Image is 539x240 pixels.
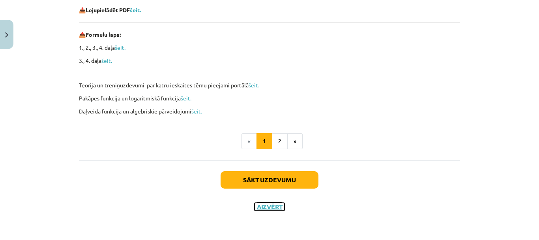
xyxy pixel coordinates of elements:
p: 3., 4. daļa [79,57,460,65]
p: 📥 [79,30,460,39]
button: Sākt uzdevumu [221,171,318,189]
p: Daļveida funkcija un algebriskie pārveidojumi [79,107,460,115]
a: šeit. [181,94,191,102]
a: šeit. [130,6,141,13]
a: šeit. [249,81,259,89]
b: Formulu lapa: [86,31,121,38]
p: Pakāpes funkcija un logaritmiskā funkcija [79,94,460,102]
a: šeit. [101,57,112,64]
button: » [287,133,303,149]
a: šeit. [191,108,202,115]
b: Lejupielādēt PDF [86,6,130,13]
button: 2 [272,133,288,149]
p: 1., 2., 3., 4. daļa [79,43,460,52]
button: Aizvērt [255,203,284,211]
nav: Page navigation example [79,133,460,149]
p: 📥 [79,6,460,14]
button: 1 [256,133,272,149]
a: šeit. [115,44,125,51]
img: icon-close-lesson-0947bae3869378f0d4975bcd49f059093ad1ed9edebbc8119c70593378902aed.svg [5,32,8,38]
p: Teorija un treniņuzdevumi par katru ieskaites tēmu pieejami portālā [79,81,460,89]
